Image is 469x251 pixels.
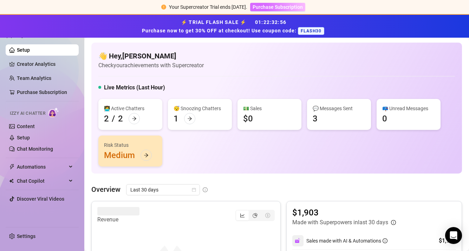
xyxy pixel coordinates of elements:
article: Check your achievements with Supercreator [98,61,204,70]
article: Made with Superpowers in last 30 days [292,218,388,227]
a: Setup [17,135,30,140]
span: Chat Copilot [17,175,67,187]
span: arrow-right [144,153,149,158]
div: $0 [243,113,253,124]
a: Team Analytics [17,75,51,81]
span: Automations [17,161,67,172]
span: Izzy AI Chatter [10,110,45,117]
article: $1,903 [292,207,396,218]
article: Overview [91,184,120,195]
a: Chat Monitoring [17,146,53,152]
div: 1 [174,113,178,124]
div: 0 [382,113,387,124]
div: 👩‍💻 Active Chatters [104,105,157,112]
div: 3 [313,113,318,124]
div: Sales made with AI & Automations [306,237,387,245]
strong: Purchase now to get 30% OFF at checkout! Use coupon code: [142,28,298,33]
span: 01 : 22 : 32 : 56 [255,19,286,25]
span: Your Supercreator Trial ends [DATE]. [169,4,247,10]
button: Purchase Subscription [250,3,305,11]
img: svg%3e [295,238,301,244]
a: Setup [17,47,30,53]
div: 2 [118,113,123,124]
h5: Live Metrics (Last Hour) [104,83,165,92]
span: arrow-right [187,116,192,121]
div: Risk Status [104,141,157,149]
span: thunderbolt [9,164,15,170]
strong: ⚡ TRIAL FLASH SALE ⚡ [142,19,327,33]
span: dollar-circle [265,213,270,218]
div: 📪 Unread Messages [382,105,435,112]
div: Open Intercom Messenger [445,227,462,244]
span: arrow-right [132,116,137,121]
span: info-circle [383,238,387,243]
a: Settings [17,233,35,239]
span: calendar [192,188,196,192]
a: Purchase Subscription [250,4,305,10]
h4: 👋 Hey, [PERSON_NAME] [98,51,204,61]
div: 💵 Sales [243,105,296,112]
img: AI Chatter [48,107,59,118]
span: Last 30 days [130,184,196,195]
span: FLASH30 [298,27,324,35]
span: exclamation-circle [161,5,166,10]
div: segmented control [235,210,275,221]
a: Discover Viral Videos [17,196,64,202]
a: Content [17,124,35,129]
img: Chat Copilot [9,178,14,183]
span: Purchase Subscription [253,4,303,10]
div: 💬 Messages Sent [313,105,365,112]
a: Purchase Subscription [17,89,67,95]
span: info-circle [203,187,208,192]
div: 2 [104,113,109,124]
span: info-circle [391,220,396,225]
span: line-chart [240,213,245,218]
span: pie-chart [253,213,258,218]
div: $1,903 [439,237,456,245]
article: Revenue [97,215,139,224]
a: Creator Analytics [17,58,73,70]
div: 😴 Snoozing Chatters [174,105,226,112]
